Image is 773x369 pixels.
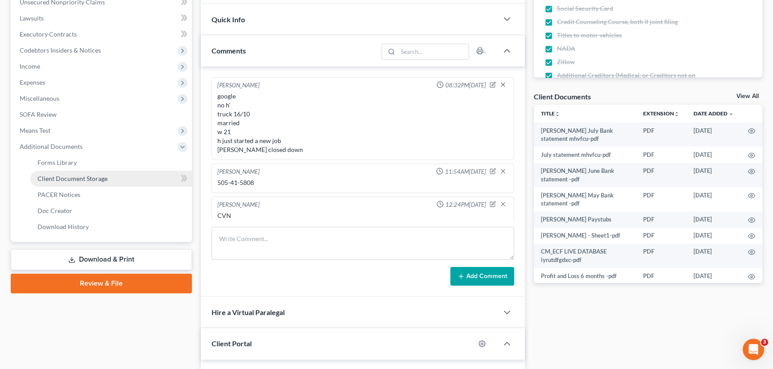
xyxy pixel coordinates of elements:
td: Profit and Loss 6 months -pdf [534,268,636,284]
div: [PERSON_NAME] [217,81,260,90]
span: Comments [212,46,246,55]
a: Executory Contracts [12,26,192,42]
span: Client Portal [212,339,252,348]
span: 12:24PM[DATE] [445,201,486,209]
span: SOFA Review [20,111,57,118]
div: [PERSON_NAME] [217,168,260,176]
td: PDF [636,147,686,163]
div: google no h' truck 16/10 married w 21 h just started a new job [PERSON_NAME] closed down [217,92,508,154]
span: Client Document Storage [37,175,108,182]
td: PDF [636,163,686,188]
a: Download History [30,219,192,235]
span: 08:32PM[DATE] [445,81,486,90]
a: Extensionunfold_more [643,110,679,117]
span: Quick Info [212,15,245,24]
td: [DATE] [686,212,741,228]
span: Codebtors Insiders & Notices [20,46,101,54]
td: [PERSON_NAME] July Bank statement mhvfcu-pdf [534,123,636,147]
td: PDF [636,244,686,268]
div: CVN look at p and l for the [PERSON_NAME] amend schedules [217,211,508,229]
input: Search... [398,44,469,59]
td: [PERSON_NAME] - Sheet1-pdf [534,228,636,244]
a: SOFA Review [12,107,192,123]
td: PDF [636,212,686,228]
i: unfold_more [555,111,560,117]
a: Titleunfold_more [541,110,560,117]
span: Download History [37,223,89,230]
span: Executory Contracts [20,30,77,38]
span: Income [20,62,40,70]
span: Doc Creator [37,207,72,214]
span: Additional Documents [20,143,83,150]
i: unfold_more [674,111,679,117]
span: Means Test [20,127,50,134]
i: expand_more [728,111,734,117]
span: NADA [557,44,575,53]
a: Lawsuits [12,10,192,26]
span: 3 [761,339,768,346]
iframe: Intercom live chat [743,339,764,360]
div: 505-41-5808 [217,178,508,187]
span: Miscellaneous [20,94,59,102]
button: Add Comment [450,267,514,286]
span: Forms Library [37,159,77,166]
td: [DATE] [686,244,741,268]
div: [PERSON_NAME] [217,201,260,209]
a: View All [736,93,759,99]
span: Expenses [20,78,45,86]
span: Social Security Card [557,4,613,13]
td: [DATE] [686,187,741,212]
td: [DATE] [686,147,741,163]
td: [PERSON_NAME] May Bank statement -pdf [534,187,636,212]
span: Titles to motor vehicles [557,31,622,40]
td: [PERSON_NAME] Paystubs [534,212,636,228]
span: Hire a Virtual Paralegal [212,308,285,316]
span: Additional Creditors (Medical, or Creditors not on Credit Report) [557,71,698,89]
td: PDF [636,268,686,284]
span: Credit Counseling Course, both if joint filing [557,17,678,26]
div: Client Documents [534,92,591,101]
a: Date Added expand_more [694,110,734,117]
a: Download & Print [11,249,192,270]
td: PDF [636,228,686,244]
span: Lawsuits [20,14,44,22]
td: PDF [636,123,686,147]
span: 11:54AM[DATE] [445,168,486,176]
span: Zillow [557,57,575,66]
a: Doc Creator [30,203,192,219]
td: CM_ECF LIVE DATABASE iyrutdfgdxc-pdf [534,244,636,268]
td: PDF [636,187,686,212]
td: [DATE] [686,163,741,188]
td: July statement mhvfcu-pdf [534,147,636,163]
td: [PERSON_NAME] June Bank statement -pdf [534,163,636,188]
td: [DATE] [686,228,741,244]
a: PACER Notices [30,187,192,203]
td: [DATE] [686,268,741,284]
a: Review & File [11,274,192,293]
a: Client Document Storage [30,171,192,187]
a: Forms Library [30,155,192,171]
td: [DATE] [686,123,741,147]
span: PACER Notices [37,191,80,198]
